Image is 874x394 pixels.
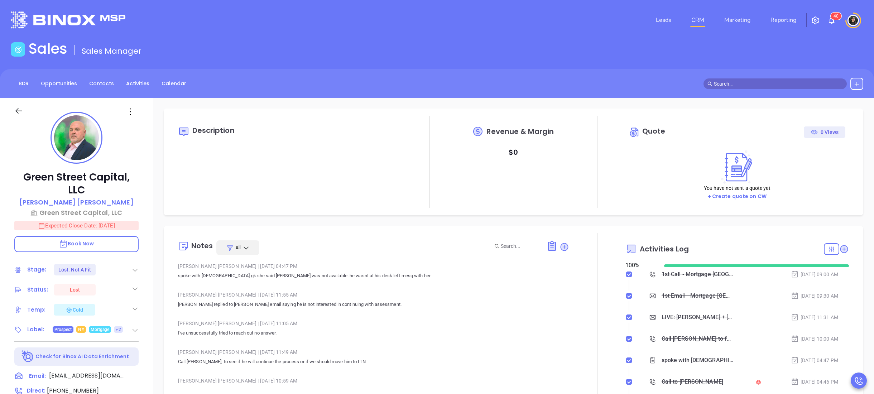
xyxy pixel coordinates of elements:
img: Create on CWSell [718,150,757,184]
span: | [258,378,259,384]
img: Circle dollar [629,126,640,138]
div: Cold [66,306,83,314]
img: profile-user [54,115,99,160]
p: [PERSON_NAME] replied to [PERSON_NAME] email saying he is not interested in continuing with asses... [178,300,570,309]
div: Call to [PERSON_NAME] [662,376,723,387]
div: Temp: [27,304,46,315]
div: [DATE] 11:31 AM [791,313,838,321]
div: Status: [27,284,48,295]
div: 1st Call - Mortgage [GEOGRAPHIC_DATA] [662,269,733,280]
div: 100 % [625,261,655,270]
a: Green Street Capital, LLC [14,208,139,217]
a: Contacts [85,78,118,90]
div: Label: [27,324,44,335]
p: You have not sent a quote yet [704,184,770,192]
span: Book Now [59,240,94,247]
div: LIVE: [PERSON_NAME] + [PERSON_NAME] on The True Cost of a Data Breach [662,312,733,323]
sup: 40 [831,13,841,20]
span: Quote [642,126,666,136]
a: Leads [653,13,674,27]
img: iconSetting [811,16,820,25]
span: Activities Log [640,245,689,253]
img: Ai-Enrich-DaqCidB-.svg [21,350,34,363]
div: [PERSON_NAME] [PERSON_NAME] [DATE] 10:59 AM [178,375,570,386]
span: Description [192,125,235,135]
span: Revenue & Margin [486,128,554,135]
div: Lost [70,284,80,295]
div: [PERSON_NAME] [PERSON_NAME] [DATE] 11:05 AM [178,318,570,329]
p: Call [PERSON_NAME], to see if he will continue the process or if we should move him to LTN [178,357,570,366]
a: Reporting [768,13,799,27]
button: + Create quote on CW [706,192,769,201]
div: Stage: [27,264,47,275]
a: + Create quote on CW [708,193,767,200]
div: spoke with [DEMOGRAPHIC_DATA] gk she said [PERSON_NAME] was not available. he wasnt at his desk l... [662,355,733,366]
div: [PERSON_NAME] [PERSON_NAME] [DATE] 11:55 AM [178,289,570,300]
span: | [258,349,259,355]
h1: Sales [29,40,67,57]
span: 4 [834,14,836,19]
div: Call [PERSON_NAME] to follow up [662,333,733,344]
p: Expected Close Date: [DATE] [14,221,139,230]
div: [DATE] 09:00 AM [791,270,838,278]
input: Search… [714,80,843,88]
a: BDR [14,78,33,90]
span: [EMAIL_ADDRESS][DOMAIN_NAME] [49,371,124,380]
p: Check for Binox AI Data Enrichment [35,353,129,360]
div: 1st Email - Mortgage [GEOGRAPHIC_DATA] [662,290,733,301]
div: 0 Views [811,126,839,138]
p: Green Street Capital, LLC [14,171,139,197]
a: Calendar [157,78,191,90]
img: user [847,15,859,26]
img: logo [11,11,125,28]
div: [DATE] 04:47 PM [791,356,838,364]
span: 0 [836,14,839,19]
span: | [258,321,259,326]
span: +2 [116,326,121,333]
span: Mortgage [91,326,110,333]
span: Email: [29,371,46,381]
a: Activities [122,78,154,90]
p: spoke with [DEMOGRAPHIC_DATA] gk she said [PERSON_NAME] was not available. he wasnt at his desk l... [178,272,570,280]
p: $ 0 [509,146,518,159]
a: CRM [688,13,707,27]
a: Marketing [721,13,753,27]
div: [DATE] 09:30 AM [791,292,838,300]
div: [PERSON_NAME] [PERSON_NAME] [DATE] 11:49 AM [178,347,570,357]
span: search [707,81,712,86]
span: NY [78,326,84,333]
p: I've unsuccessfully tried to reach out no answer. [178,329,570,337]
div: Notes [191,242,213,249]
input: Search... [501,242,539,250]
span: All [235,244,241,251]
span: Prospect [54,326,72,333]
a: [PERSON_NAME] [PERSON_NAME] [19,197,134,208]
div: Lost: Not A Fit [58,264,91,275]
a: Opportunities [37,78,81,90]
span: | [258,292,259,298]
span: | [258,263,259,269]
span: Sales Manager [82,45,141,57]
div: [DATE] 10:00 AM [791,335,838,343]
img: iconNotification [827,16,836,25]
div: [DATE] 04:46 PM [791,378,838,386]
div: [PERSON_NAME] [PERSON_NAME] [DATE] 04:47 PM [178,261,570,272]
p: [PERSON_NAME] [PERSON_NAME] [19,197,134,207]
